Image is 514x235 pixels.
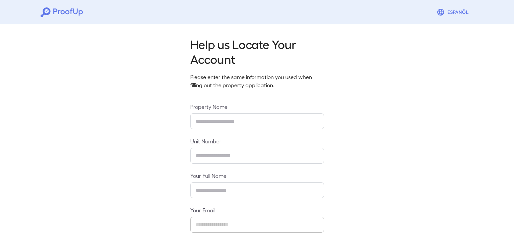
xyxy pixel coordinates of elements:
[190,172,324,180] label: Your Full Name
[190,137,324,145] label: Unit Number
[190,206,324,214] label: Your Email
[190,37,324,66] h2: Help us Locate Your Account
[190,73,324,89] p: Please enter the same information you used when filling out the property application.
[190,103,324,111] label: Property Name
[434,5,473,19] button: Espanõl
